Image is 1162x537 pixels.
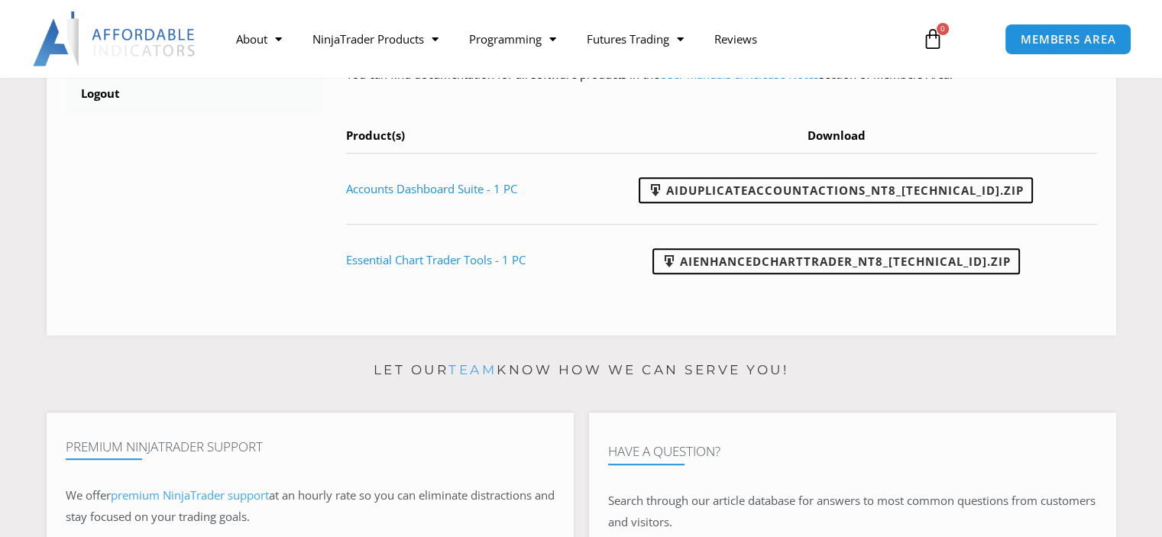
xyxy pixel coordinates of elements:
[899,17,966,61] a: 0
[346,128,405,143] span: Product(s)
[221,21,297,57] a: About
[297,21,454,57] a: NinjaTrader Products
[111,487,269,503] a: premium NinjaTrader support
[1005,24,1132,55] a: MEMBERS AREA
[47,358,1116,383] p: Let our know how we can serve you!
[571,21,699,57] a: Futures Trading
[66,74,324,114] a: Logout
[346,252,526,267] a: Essential Chart Trader Tools - 1 PC
[454,21,571,57] a: Programming
[66,487,555,524] span: at an hourly rate so you can eliminate distractions and stay focused on your trading goals.
[639,177,1033,203] a: AIDuplicateAccountActions_NT8_[TECHNICAL_ID].zip
[659,66,819,82] a: User Manuals & Release Notes
[652,248,1020,274] a: AIEnhancedChartTrader_NT8_[TECHNICAL_ID].zip
[808,128,866,143] span: Download
[699,21,772,57] a: Reviews
[346,181,517,196] a: Accounts Dashboard Suite - 1 PC
[66,439,555,455] h4: Premium NinjaTrader Support
[221,21,907,57] nav: Menu
[33,11,197,66] img: LogoAI | Affordable Indicators – NinjaTrader
[937,23,949,35] span: 0
[1021,34,1116,45] span: MEMBERS AREA
[608,490,1097,533] p: Search through our article database for answers to most common questions from customers and visit...
[448,362,497,377] a: team
[608,444,1097,459] h4: Have A Question?
[66,487,111,503] span: We offer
